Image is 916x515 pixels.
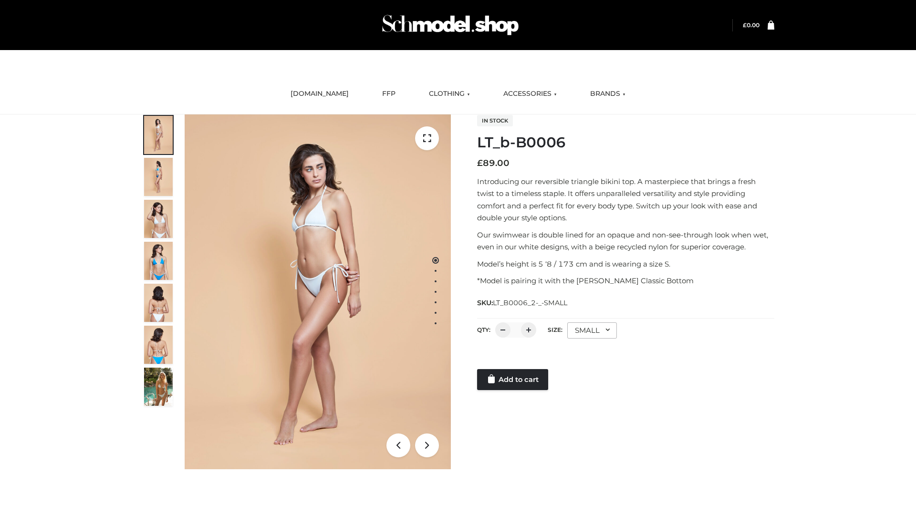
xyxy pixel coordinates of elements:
[477,258,774,270] p: Model’s height is 5 ‘8 / 173 cm and is wearing a size S.
[477,175,774,224] p: Introducing our reversible triangle bikini top. A masterpiece that brings a fresh twist to a time...
[477,229,774,253] p: Our swimwear is double lined for an opaque and non-see-through look when wet, even in our white d...
[743,21,760,29] bdi: 0.00
[144,284,173,322] img: ArielClassicBikiniTop_CloudNine_AzureSky_OW114ECO_7-scaled.jpg
[144,158,173,196] img: ArielClassicBikiniTop_CloudNine_AzureSky_OW114ECO_2-scaled.jpg
[379,6,522,44] img: Schmodel Admin 964
[743,21,760,29] a: £0.00
[422,83,477,104] a: CLOTHING
[496,83,564,104] a: ACCESSORIES
[477,297,568,309] span: SKU:
[477,275,774,287] p: *Model is pairing it with the [PERSON_NAME] Classic Bottom
[477,158,510,168] bdi: 89.00
[548,326,562,333] label: Size:
[477,158,483,168] span: £
[567,322,617,339] div: SMALL
[493,299,567,307] span: LT_B0006_2-_-SMALL
[144,242,173,280] img: ArielClassicBikiniTop_CloudNine_AzureSky_OW114ECO_4-scaled.jpg
[477,326,490,333] label: QTY:
[477,115,513,126] span: In stock
[583,83,633,104] a: BRANDS
[144,200,173,238] img: ArielClassicBikiniTop_CloudNine_AzureSky_OW114ECO_3-scaled.jpg
[144,326,173,364] img: ArielClassicBikiniTop_CloudNine_AzureSky_OW114ECO_8-scaled.jpg
[144,116,173,154] img: ArielClassicBikiniTop_CloudNine_AzureSky_OW114ECO_1-scaled.jpg
[283,83,356,104] a: [DOMAIN_NAME]
[144,368,173,406] img: Arieltop_CloudNine_AzureSky2.jpg
[375,83,403,104] a: FFP
[477,134,774,151] h1: LT_b-B0006
[743,21,747,29] span: £
[185,114,451,469] img: ArielClassicBikiniTop_CloudNine_AzureSky_OW114ECO_1
[477,369,548,390] a: Add to cart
